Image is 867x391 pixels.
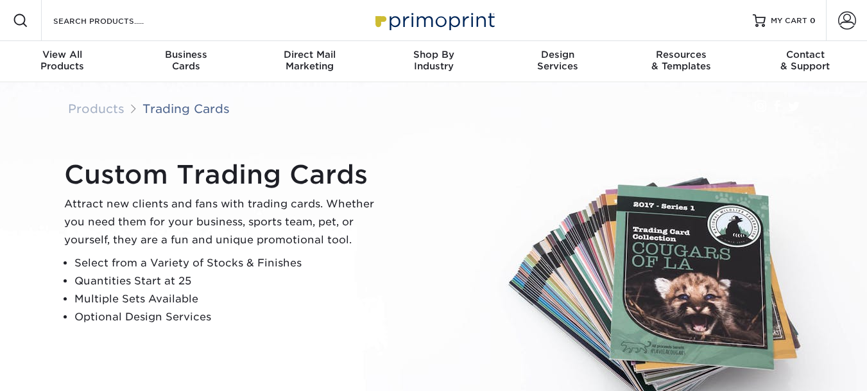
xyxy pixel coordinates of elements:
a: Contact& Support [743,41,867,82]
img: Primoprint [370,6,498,34]
a: Resources& Templates [619,41,743,82]
a: Direct MailMarketing [248,41,372,82]
input: SEARCH PRODUCTS..... [52,13,177,28]
span: Business [124,49,248,60]
p: Attract new clients and fans with trading cards. Whether you need them for your business, sports ... [64,195,385,249]
span: Design [495,49,619,60]
div: & Support [743,49,867,72]
div: Cards [124,49,248,72]
span: MY CART [771,15,807,26]
h1: Custom Trading Cards [64,159,385,190]
span: Contact [743,49,867,60]
a: Trading Cards [142,101,230,116]
a: Products [68,101,124,116]
li: Optional Design Services [74,308,385,326]
a: DesignServices [495,41,619,82]
div: & Templates [619,49,743,72]
span: 0 [810,16,816,25]
a: Shop ByIndustry [372,41,495,82]
span: Resources [619,49,743,60]
span: Direct Mail [248,49,372,60]
div: Services [495,49,619,72]
li: Select from a Variety of Stocks & Finishes [74,254,385,272]
div: Marketing [248,49,372,72]
div: Industry [372,49,495,72]
a: BusinessCards [124,41,248,82]
li: Quantities Start at 25 [74,272,385,290]
span: Shop By [372,49,495,60]
li: Multiple Sets Available [74,290,385,308]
